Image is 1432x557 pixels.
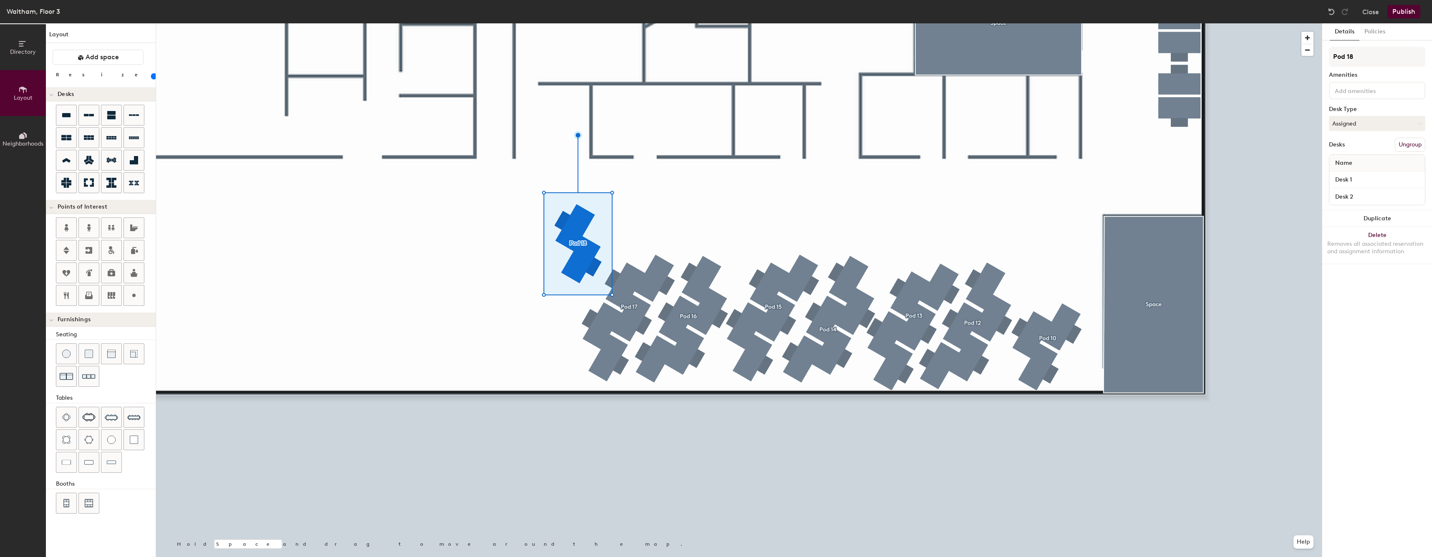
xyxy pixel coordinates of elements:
[124,407,144,428] button: Ten seat table
[85,350,93,358] img: Cushion
[101,343,122,364] button: Couch (middle)
[58,316,91,323] span: Furnishings
[107,436,116,444] img: Table (round)
[1331,191,1423,202] input: Unnamed desk
[1362,5,1379,18] button: Close
[3,140,43,147] span: Neighborhoods
[85,499,93,507] img: Six seat booth
[1322,227,1432,264] button: DeleteRemoves all associated reservation and assignment information
[56,479,156,489] div: Booths
[10,48,36,55] span: Directory
[1329,141,1345,148] div: Desks
[1329,72,1425,78] div: Amenities
[1331,174,1423,186] input: Unnamed desk
[101,452,122,473] button: Table (1x4)
[56,393,156,403] div: Tables
[78,452,99,473] button: Table (1x3)
[84,458,93,466] img: Table (1x3)
[78,493,99,514] button: Six seat booth
[62,413,71,421] img: Four seat table
[1329,106,1425,113] div: Desk Type
[101,407,122,428] button: Eight seat table
[1329,116,1425,131] button: Assigned
[1387,5,1420,18] button: Publish
[107,458,116,466] img: Table (1x4)
[1395,138,1425,152] button: Ungroup
[1322,210,1432,227] button: Duplicate
[130,436,138,444] img: Table (1x1)
[58,91,74,98] span: Desks
[130,350,138,358] img: Couch (corner)
[78,407,99,428] button: Six seat table
[56,493,77,514] button: Four seat booth
[1333,85,1408,95] input: Add amenities
[1341,8,1349,16] img: Redo
[63,499,70,507] img: Four seat booth
[78,366,99,387] button: Couch (x3)
[56,407,77,428] button: Four seat table
[84,436,93,444] img: Six seat round table
[78,429,99,450] button: Six seat round table
[56,452,77,473] button: Table (1x2)
[60,370,73,383] img: Couch (x2)
[56,366,77,387] button: Couch (x2)
[78,343,99,364] button: Cushion
[82,370,96,383] img: Couch (x3)
[62,350,71,358] img: Stool
[56,71,148,78] div: Resize
[56,429,77,450] button: Four seat round table
[124,429,144,450] button: Table (1x1)
[1331,156,1356,171] span: Name
[124,343,144,364] button: Couch (corner)
[62,436,71,444] img: Four seat round table
[1359,23,1390,40] button: Policies
[107,350,116,358] img: Couch (middle)
[56,343,77,364] button: Stool
[14,94,33,101] span: Layout
[7,6,60,17] div: Waltham, Floor 3
[82,413,96,421] img: Six seat table
[101,429,122,450] button: Table (round)
[62,458,71,466] img: Table (1x2)
[105,411,118,424] img: Eight seat table
[53,50,144,65] button: Add space
[127,411,141,424] img: Ten seat table
[1293,535,1314,549] button: Help
[56,330,156,339] div: Seating
[46,30,156,43] h1: Layout
[58,204,107,210] span: Points of Interest
[1327,240,1427,255] div: Removes all associated reservation and assignment information
[1330,23,1359,40] button: Details
[1327,8,1336,16] img: Undo
[86,53,119,61] span: Add space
